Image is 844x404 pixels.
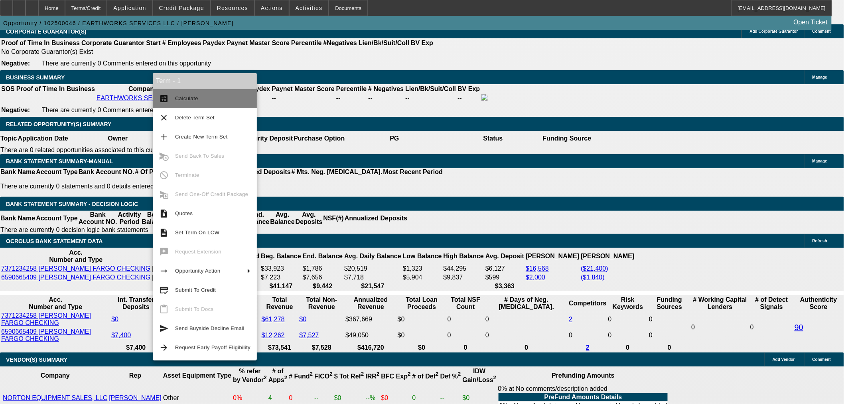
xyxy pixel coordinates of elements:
th: 0 [649,344,690,352]
b: # Fund [289,373,313,380]
th: Acc. Number and Type [1,296,110,311]
sup: 2 [284,375,287,381]
a: [PERSON_NAME] [109,394,162,401]
div: Term - 1 [153,73,257,89]
td: $1,786 [302,265,343,273]
td: $7,656 [302,273,343,281]
span: Send Buyside Decline Email [175,325,245,331]
th: Total Loan Proceeds [397,296,446,311]
b: Lien/Bk/Suit/Coll [405,85,456,92]
td: $9,837 [443,273,484,281]
th: Account Type [35,168,78,176]
th: $41,147 [260,282,301,290]
a: 6590665409 [PERSON_NAME] FARGO CHECKING [1,274,150,281]
span: Set Term On LCW [175,230,219,236]
th: 0 [485,344,568,352]
b: Percentile [291,40,321,46]
b: Percentile [336,85,367,92]
th: Beg. Balance [260,249,301,264]
div: -- [368,95,404,102]
b: Company [41,372,70,379]
th: Proof of Time In Business [1,39,80,47]
td: 0 [485,312,568,327]
b: FICO [314,373,333,380]
th: [PERSON_NAME] [580,249,635,264]
sup: 2 [408,371,410,377]
th: Avg. Deposit [485,249,525,264]
td: [PERSON_NAME] [152,273,205,281]
sup: 2 [436,371,438,377]
td: $33,923 [260,265,301,273]
td: [PERSON_NAME] [152,265,205,273]
b: PreFund Amounts Details [544,394,622,400]
mat-icon: credit_score [159,285,169,295]
th: Security Deposit [242,131,293,146]
th: Annualized Deposits [344,211,408,226]
th: Low Balance [402,249,442,264]
th: Total Revenue [261,296,298,311]
span: Activities [296,5,323,11]
mat-icon: request_quote [159,209,169,218]
b: IRR [366,373,380,380]
b: BV Exp [411,40,433,46]
button: Resources [211,0,254,16]
span: Opportunity Action [175,268,221,274]
th: PG [345,131,444,146]
b: #Negatives [323,40,357,46]
th: $21,547 [344,282,402,290]
th: $3,363 [485,282,525,290]
mat-icon: description [159,228,169,238]
th: Activity Period [118,211,142,226]
th: Funding Source [542,131,592,146]
th: Application Date [17,131,68,146]
b: Asset Equipment Type [163,372,231,379]
td: $5,904 [402,273,442,281]
td: 0 [608,312,648,327]
a: Open Ticket [791,16,831,29]
div: -- [272,95,334,102]
a: NORTON EQUIPMENT SALES, LLC [3,394,107,401]
b: $ Tot Ref [334,373,364,380]
b: # Employees [162,40,201,46]
b: Paydex [203,40,225,46]
div: $49,050 [345,332,396,339]
th: $9,442 [302,282,343,290]
th: $73,541 [261,344,298,352]
th: End. Balance [302,249,343,264]
span: Request Early Payoff Eligibility [175,345,250,351]
th: Owner [69,131,167,146]
sup: 2 [377,371,379,377]
th: Authenticity Score [794,296,843,311]
b: # Negatives [368,85,404,92]
span: Opportunity / 102500046 / EARTHWORKS SERVICES LLC / [PERSON_NAME] [3,20,234,26]
sup: 2 [264,375,267,381]
a: 2 [569,316,573,323]
th: Bank Account NO. [78,211,118,226]
span: Manage [812,75,827,79]
a: 7371234258 [PERSON_NAME] FARGO CHECKING [1,312,91,326]
span: Bank Statement Summary - Decision Logic [6,201,138,207]
th: $7,528 [299,344,345,352]
th: Annualized Revenue [345,296,396,311]
th: # Days of Neg. [MEDICAL_DATA]. [485,296,568,311]
th: Annualized Deposits [227,168,291,176]
a: 6590665409 [PERSON_NAME] FARGO CHECKING [1,328,91,342]
span: There are currently 0 Comments entered on this opportunity [42,107,211,113]
button: Actions [255,0,289,16]
a: $0 [300,316,307,323]
th: Status [444,131,542,146]
button: Activities [290,0,329,16]
span: Quotes [175,210,193,216]
b: Negative: [1,107,30,113]
td: $7,718 [344,273,402,281]
a: $2,000 [526,274,545,281]
a: $0 [111,316,118,323]
b: # of Def [412,373,439,380]
td: 0 [649,328,690,343]
span: Create New Term Set [175,134,228,140]
span: Comment [812,357,831,362]
th: Competitors [569,296,607,311]
a: 7371234258 [PERSON_NAME] FARGO CHECKING [1,265,150,272]
td: -- [457,94,480,103]
b: Rep [129,372,141,379]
